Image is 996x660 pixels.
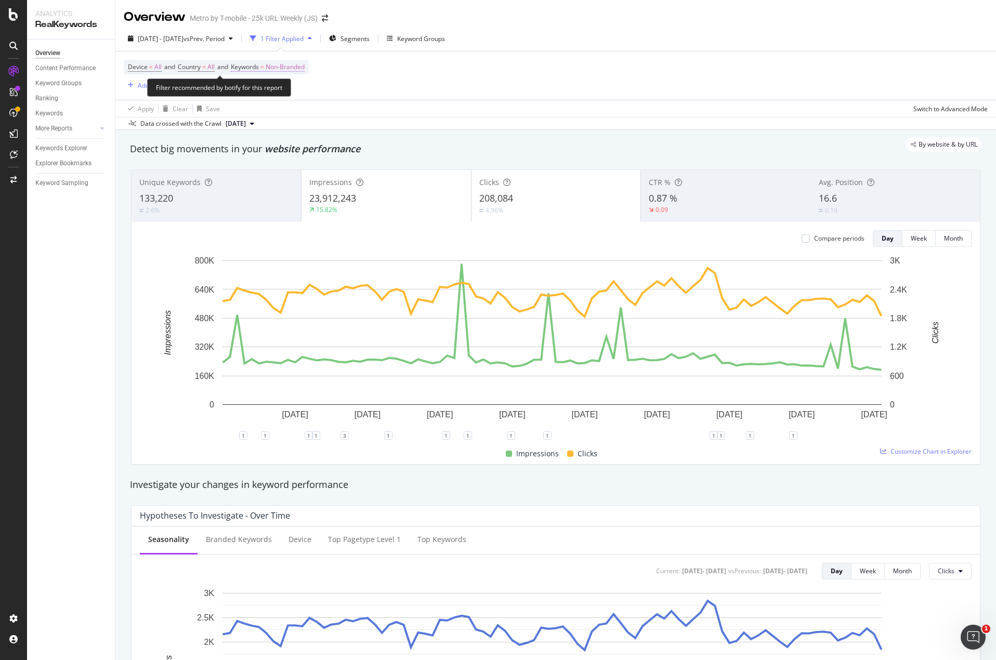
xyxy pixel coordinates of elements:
text: 2.5K [197,613,214,622]
span: All [207,60,215,74]
div: Current: [656,566,680,575]
span: CTR % [649,177,671,187]
text: 1.2K [890,342,907,351]
svg: A chart. [140,255,964,435]
span: = [260,62,264,71]
span: = [149,62,153,71]
img: Equal [479,209,483,212]
a: Keyword Groups [35,78,108,89]
button: Clicks [929,563,972,579]
span: 16.6 [819,192,837,204]
div: Keywords [35,108,63,119]
button: [DATE] [221,117,258,130]
button: Switch to Advanced Mode [909,100,988,117]
text: 2.4K [890,285,907,294]
div: Explorer Bookmarks [35,158,91,169]
div: Content Performance [35,63,96,74]
text: 320K [195,342,215,351]
button: Week [851,563,885,579]
span: Segments [340,34,370,43]
button: Keyword Groups [383,30,449,47]
div: Month [893,566,912,575]
div: Apply [138,104,154,113]
button: Save [193,100,220,117]
div: RealKeywords [35,19,107,31]
text: [DATE] [499,410,525,419]
div: Day [831,566,843,575]
span: Clicks [578,447,597,460]
div: 1 [442,431,450,440]
text: [DATE] [282,410,308,419]
button: Segments [325,30,374,47]
div: Week [860,566,876,575]
span: Avg. Position [819,177,863,187]
a: Overview [35,48,108,59]
img: Equal [819,209,823,212]
div: 1 [789,431,797,440]
div: Keyword Sampling [35,178,88,189]
span: Keywords [231,62,259,71]
div: [DATE] - [DATE] [763,566,807,575]
div: Overview [35,48,60,59]
div: Add Filter [138,81,165,90]
button: 1 Filter Applied [246,30,316,47]
div: Device [289,534,311,545]
span: Clicks [479,177,499,187]
a: Explorer Bookmarks [35,158,108,169]
text: 480K [195,314,215,323]
div: Filter recommended by botify for this report [147,78,291,97]
text: [DATE] [355,410,381,419]
span: [DATE] - [DATE] [138,34,184,43]
text: [DATE] [789,410,815,419]
div: Top Keywords [417,534,466,545]
text: [DATE] [716,410,742,419]
div: 0.19 [825,206,837,215]
div: Keyword Groups [397,34,445,43]
div: 1 [305,431,313,440]
div: 2.6% [146,206,160,215]
div: 1 [543,431,552,440]
text: [DATE] [861,410,887,419]
span: 23,912,243 [309,192,356,204]
span: Clicks [938,566,954,575]
div: arrow-right-arrow-left [322,15,328,22]
div: vs Previous : [728,566,761,575]
div: Hypotheses to Investigate - Over Time [140,510,290,521]
text: 1.8K [890,314,907,323]
a: More Reports [35,123,97,134]
div: Compare periods [814,234,864,243]
div: Keywords Explorer [35,143,87,154]
div: Top pagetype Level 1 [328,534,401,545]
span: All [154,60,162,74]
span: vs Prev. Period [184,34,225,43]
span: = [202,62,206,71]
button: Month [885,563,921,579]
span: By website & by URL [919,141,977,148]
div: 1 [261,431,269,440]
span: and [217,62,228,71]
button: Apply [124,100,154,117]
div: Ranking [35,93,58,104]
iframe: Intercom live chat [961,625,986,650]
div: Analytics [35,8,107,19]
div: 1 [464,431,472,440]
div: Metro by T-mobile - 25k URL Weekly (JS) [190,13,318,23]
button: Day [822,563,851,579]
a: Customize Chart in Explorer [880,447,972,456]
div: 1 Filter Applied [260,34,304,43]
text: [DATE] [427,410,453,419]
span: 208,084 [479,192,513,204]
div: Data crossed with the Crawl [140,119,221,128]
a: Keyword Sampling [35,178,108,189]
text: [DATE] [644,410,670,419]
div: 1 [717,431,725,440]
button: Month [936,230,972,247]
div: More Reports [35,123,72,134]
div: Month [944,234,963,243]
div: Switch to Advanced Mode [913,104,988,113]
span: Impressions [516,447,559,460]
text: 0 [209,400,214,409]
button: [DATE] - [DATE]vsPrev. Period [124,30,237,47]
text: 3K [890,256,900,265]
